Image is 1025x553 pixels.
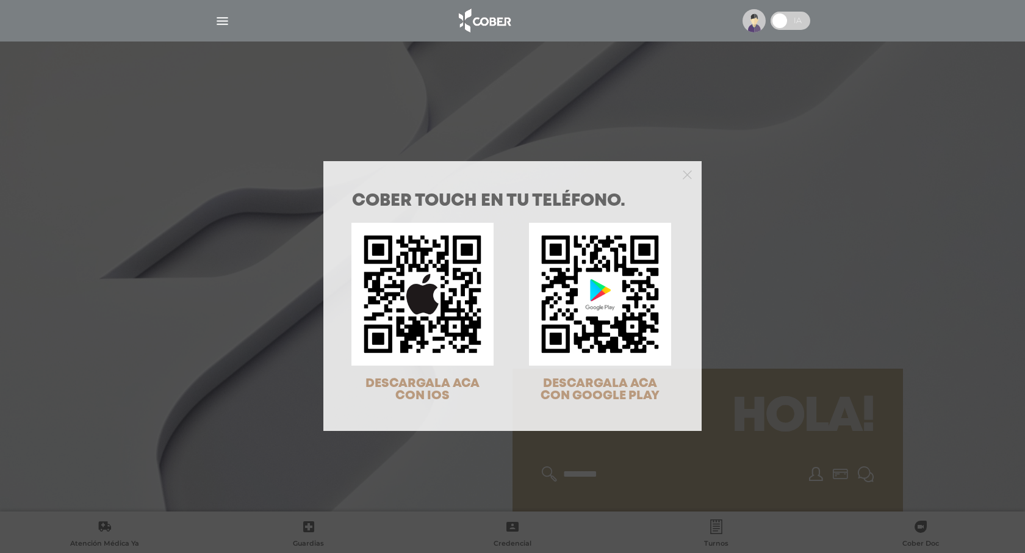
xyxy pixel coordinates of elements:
[351,223,494,365] img: qr-code
[529,223,671,365] img: qr-code
[365,378,480,402] span: DESCARGALA ACA CON IOS
[541,378,660,402] span: DESCARGALA ACA CON GOOGLE PLAY
[683,168,692,179] button: Close
[352,193,673,210] h1: COBER TOUCH en tu teléfono.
